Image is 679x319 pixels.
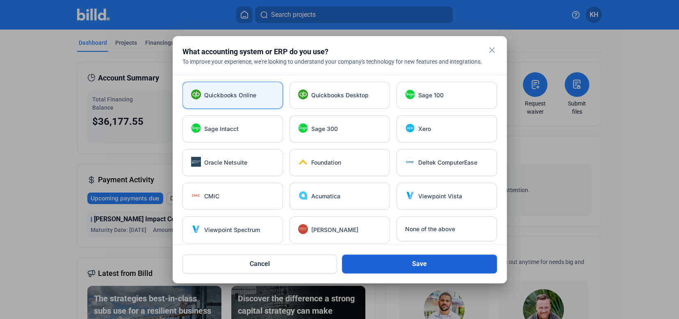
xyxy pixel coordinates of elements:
[182,46,476,57] div: What accounting system or ERP do you use?
[204,226,260,234] span: Viewpoint Spectrum
[418,158,477,167] span: Deltek ComputerEase
[311,91,369,99] span: Quickbooks Desktop
[487,45,497,55] mat-icon: close
[311,192,340,200] span: Acumatica
[204,158,247,167] span: Oracle Netsuite
[182,255,337,273] button: Cancel
[311,125,338,133] span: Sage 300
[311,158,341,167] span: Foundation
[418,192,462,200] span: Viewpoint Vista
[204,192,219,200] span: CMiC
[405,225,455,233] span: None of the above
[311,226,358,234] span: [PERSON_NAME]
[182,57,497,66] div: To improve your experience, we're looking to understand your company's technology for new feature...
[418,91,444,99] span: Sage 100
[418,125,431,133] span: Xero
[204,91,256,99] span: Quickbooks Online
[204,125,239,133] span: Sage Intacct
[342,255,497,273] button: Save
